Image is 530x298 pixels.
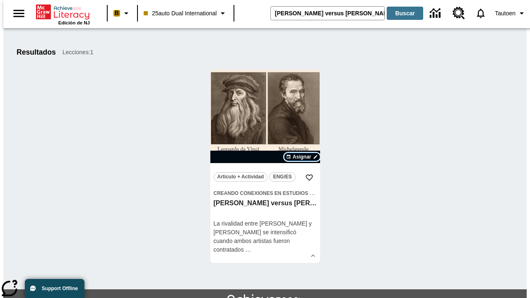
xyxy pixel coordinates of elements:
span: Lecciones : 1 [63,48,94,57]
button: Boost El color de la clase es melocotón. Cambiar el color de la clase. [110,6,135,21]
span: Tema: Creando conexiones en Estudios Sociales/Historia universal II [214,189,317,197]
span: Support Offline [42,286,78,291]
button: Perfil/Configuración [491,6,530,21]
span: Tautoen [495,9,516,18]
button: Añadir a mis Favoritas [302,170,317,185]
span: Creando conexiones en Estudios Sociales [214,190,335,196]
button: Support Offline [25,279,84,298]
span: Artículo + Actividad [217,173,264,181]
span: B [115,8,119,18]
button: Buscar [387,7,423,20]
span: Edición de NJ [58,20,90,25]
a: Portada [36,4,90,20]
a: Centro de información [425,2,448,25]
button: Clase: 25auto Dual International, Selecciona una clase [140,6,231,21]
div: La rivalidad entre [PERSON_NAME] y [PERSON_NAME] se intensificó cuando ambos artistas fueron cont... [214,219,317,254]
h3: Miguel Ángel versus Leonardo [214,199,317,208]
input: Buscar campo [271,7,384,20]
h1: Resultados [17,48,56,57]
button: Abrir el menú lateral [7,1,31,26]
span: 25auto Dual International [144,9,217,18]
button: Ver más [307,250,319,262]
span: ENG/ES [273,173,291,181]
span: Asignar [293,153,311,161]
a: Notificaciones [470,2,491,24]
button: ENG/ES [269,172,296,182]
button: Asignar Elegir fechas [284,153,320,161]
div: lesson details [210,70,320,263]
a: Centro de recursos, Se abrirá en una pestaña nueva. [448,2,470,24]
span: … [246,246,251,253]
div: Portada [36,3,90,25]
button: Artículo + Actividad [214,172,268,182]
